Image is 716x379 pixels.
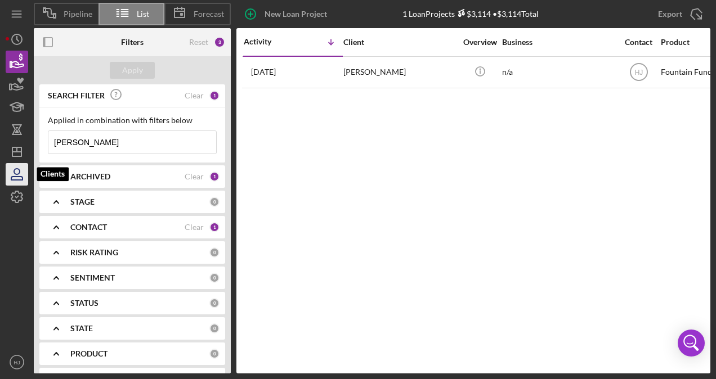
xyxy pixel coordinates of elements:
div: Applied in combination with filters below [48,116,217,125]
div: 0 [209,323,220,333]
div: 1 Loan Projects • $3,114 Total [402,9,539,19]
div: Clear [185,172,204,181]
text: HJ [14,359,20,366]
div: 0 [209,298,220,308]
div: Apply [122,62,143,79]
b: STATE [70,324,93,333]
div: Open Intercom Messenger [678,330,705,357]
div: 0 [209,273,220,283]
b: RISK RATING [70,248,118,257]
b: SENTIMENT [70,273,115,282]
b: CONTACT [70,223,107,232]
div: [PERSON_NAME] [343,57,456,87]
span: Pipeline [64,10,92,19]
div: New Loan Project [265,3,327,25]
div: Overview [459,38,501,47]
div: Contact [617,38,660,47]
button: Export [647,3,710,25]
button: HJ [6,351,28,373]
div: $3,114 [455,9,491,19]
time: 2025-07-21 13:30 [251,67,276,76]
div: Clear [185,223,204,232]
div: 1 [209,172,220,182]
div: Client [343,38,456,47]
div: Export [658,3,682,25]
div: 3 [214,37,225,48]
div: Reset [189,38,208,47]
b: PRODUCT [70,349,108,358]
b: STAGE [70,197,95,206]
span: Forecast [194,10,224,19]
div: Clear [185,91,204,100]
b: STATUS [70,299,99,308]
div: 0 [209,247,220,258]
text: HJ [634,69,643,76]
div: 0 [209,349,220,359]
span: List [137,10,149,19]
b: SEARCH FILTER [48,91,105,100]
div: Business [502,38,615,47]
button: Apply [110,62,155,79]
b: ARCHIVED [70,172,110,181]
button: New Loan Project [236,3,338,25]
div: n/a [502,57,615,87]
div: 0 [209,197,220,207]
div: Activity [244,37,293,46]
b: Filters [121,38,144,47]
div: 1 [209,222,220,232]
div: 1 [209,91,220,101]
